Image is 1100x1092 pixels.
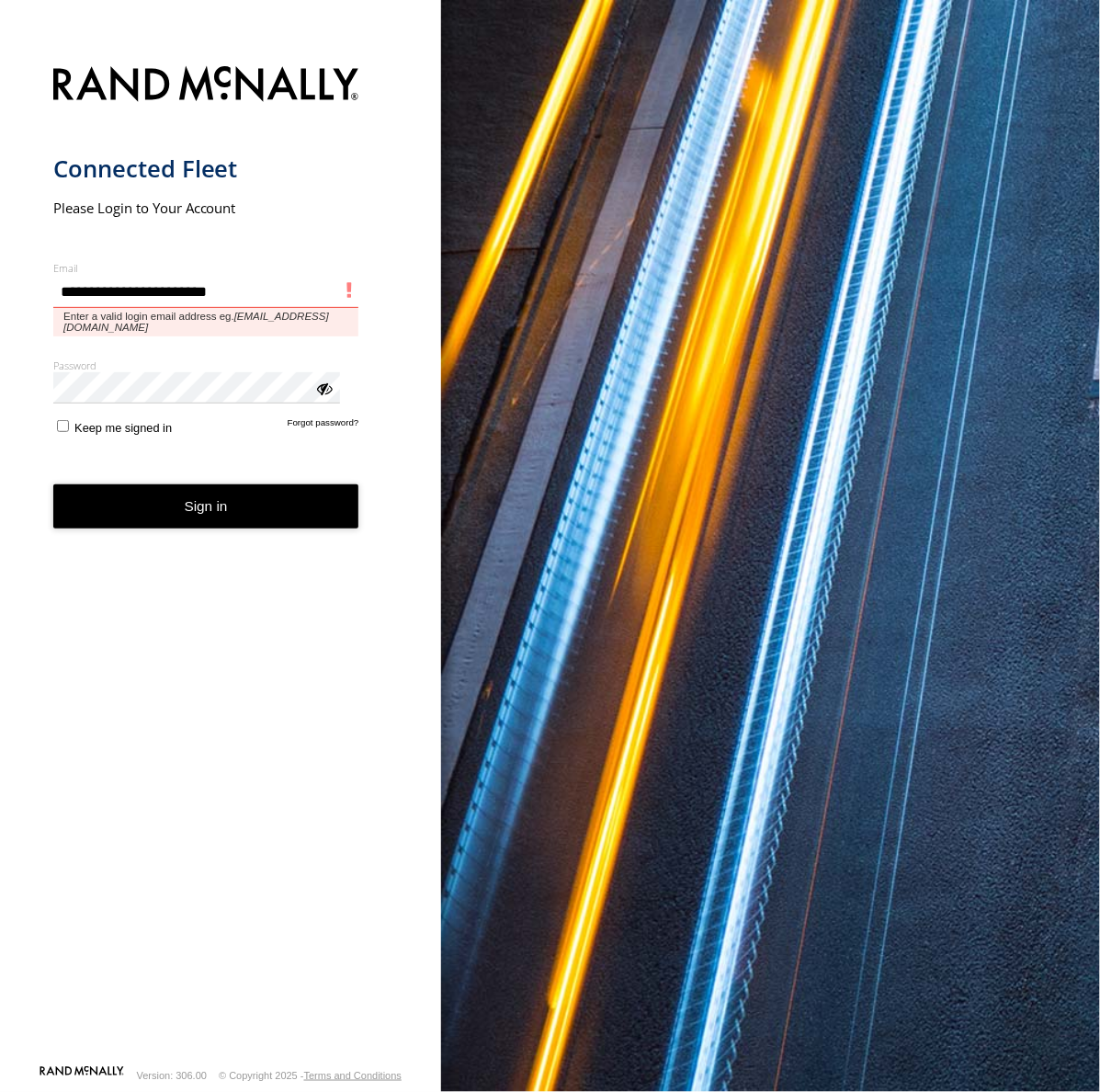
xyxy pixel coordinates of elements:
span: Enter a valid login email address eg. [53,308,359,336]
span: Keep me signed in [74,421,172,435]
a: Visit our Website [40,1066,124,1085]
img: Rand McNally [53,63,359,109]
a: Forgot password? [288,417,359,435]
label: Password [53,358,359,372]
div: ViewPassword [314,379,333,397]
h1: Connected Fleet [53,154,359,184]
input: Keep me signed in [57,420,69,432]
a: Terms and Conditions [304,1070,402,1081]
button: Sign in [53,484,359,529]
div: © Copyright 2025 - [219,1070,402,1081]
form: main [53,55,389,1064]
h2: Please Login to Your Account [53,199,359,217]
div: Version: 306.00 [137,1070,207,1081]
em: [EMAIL_ADDRESS][DOMAIN_NAME] [63,311,329,333]
label: Email [53,261,359,275]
